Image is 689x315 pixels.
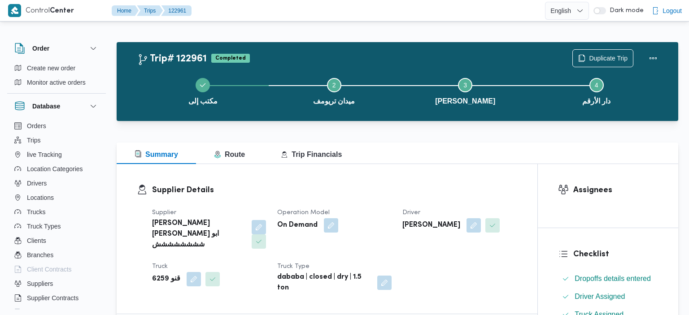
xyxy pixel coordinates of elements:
span: Truck [152,263,168,269]
button: Duplicate Trip [572,49,633,67]
span: Location Categories [27,164,83,174]
b: [PERSON_NAME] [PERSON_NAME] ابو شششششششش [152,218,245,250]
span: Driver Assigned [575,293,625,300]
button: Trucks [11,205,102,219]
button: Orders [11,119,102,133]
button: live Tracking [11,147,102,162]
button: Clients [11,233,102,248]
span: Clients [27,235,46,246]
b: [PERSON_NAME] [402,220,460,231]
span: Trucks [27,207,45,217]
button: Trips [11,133,102,147]
button: 122961 [161,5,192,16]
button: دار الأرقم [531,67,663,114]
button: [PERSON_NAME] [400,67,531,114]
span: Summary [135,151,178,158]
iframe: chat widget [9,279,38,306]
span: [PERSON_NAME] [435,96,495,107]
span: Create new order [27,63,75,73]
span: Locations [27,192,54,203]
span: Supplier Contracts [27,293,78,303]
button: Order [14,43,99,54]
span: live Tracking [27,149,62,160]
h3: Supplier Details [152,184,517,196]
button: Dropoffs details entered [558,272,658,286]
img: X8yXhbKr1z7QwAAAABJRU5ErkJggg== [8,4,21,17]
span: Operation Model [277,210,330,216]
span: Truck Types [27,221,61,232]
button: Driver Assigned [558,289,658,304]
h3: Database [32,101,60,112]
span: Client Contracts [27,264,72,275]
span: ميدان تريومف [313,96,355,107]
button: Database [14,101,99,112]
button: Branches [11,248,102,262]
span: 4 [595,82,598,89]
button: Truck Types [11,219,102,233]
button: Create new order [11,61,102,75]
b: On Demand [277,220,318,231]
span: Dropoffs details entered [575,275,651,282]
span: 3 [463,82,467,89]
span: مكتب إلى [188,96,218,107]
span: Driver Assigned [575,291,625,302]
b: قنو 6259 [152,274,180,285]
span: 2 [332,82,336,89]
span: Orders [27,121,46,131]
span: Suppliers [27,278,53,289]
svg: Step 1 is complete [199,82,206,89]
button: ميدان تريومف [269,67,400,114]
h2: Trip# 122961 [137,53,207,65]
span: Trips [27,135,41,146]
button: Home [112,5,139,16]
h3: Checklist [573,248,658,260]
b: dababa | closed | dry | 1.5 ton [277,272,371,293]
span: Logout [663,5,682,16]
button: Trips [137,5,163,16]
button: Location Categories [11,162,102,176]
b: Center [50,8,74,14]
span: Drivers [27,178,47,189]
span: Branches [27,250,53,260]
div: Order [7,61,106,93]
span: Monitor active orders [27,77,86,88]
b: Completed [215,56,246,61]
span: Supplier [152,210,176,216]
h3: Order [32,43,49,54]
span: Duplicate Trip [589,53,628,64]
button: Logout [648,2,685,20]
button: Suppliers [11,276,102,291]
span: Truck Type [277,263,310,269]
div: Database [7,119,106,313]
span: Trip Financials [281,151,342,158]
span: دار الأرقم [582,96,611,107]
span: Dark mode [606,7,644,14]
span: Dropoffs details entered [575,273,651,284]
h3: Assignees [573,184,658,196]
span: Completed [211,54,250,63]
button: Drivers [11,176,102,190]
span: Driver [402,210,420,216]
button: Supplier Contracts [11,291,102,305]
button: Client Contracts [11,262,102,276]
button: Monitor active orders [11,75,102,90]
button: Locations [11,190,102,205]
button: Actions [644,49,662,67]
button: مكتب إلى [137,67,269,114]
span: Route [214,151,245,158]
